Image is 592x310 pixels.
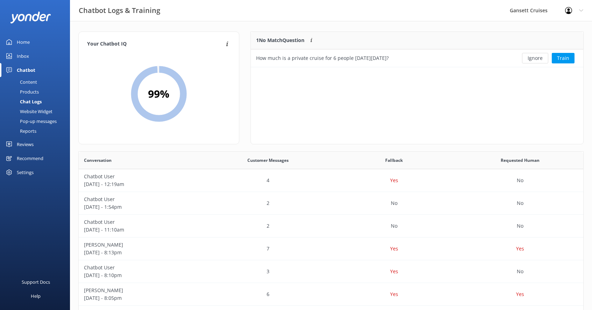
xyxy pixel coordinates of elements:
[84,264,200,271] p: Chatbot User
[17,49,29,63] div: Inbox
[84,157,112,164] span: Conversation
[84,195,200,203] p: Chatbot User
[4,97,42,106] div: Chat Logs
[79,192,583,215] div: row
[4,106,52,116] div: Website Widget
[79,260,583,283] div: row
[4,87,39,97] div: Products
[31,289,41,303] div: Help
[84,241,200,249] p: [PERSON_NAME]
[391,222,397,230] p: No
[84,203,200,211] p: [DATE] - 1:54pm
[84,173,200,180] p: Chatbot User
[4,106,70,116] a: Website Widget
[390,177,398,184] p: Yes
[4,126,70,136] a: Reports
[251,49,583,67] div: grid
[4,116,57,126] div: Pop-up messages
[84,249,200,256] p: [DATE] - 8:13pm
[267,290,269,298] p: 6
[522,53,548,63] button: Ignore
[267,177,269,184] p: 4
[4,77,70,87] a: Content
[22,275,50,289] div: Support Docs
[516,290,524,298] p: Yes
[256,36,304,44] p: 1 No Match Question
[4,87,70,97] a: Products
[17,151,43,165] div: Recommend
[516,245,524,253] p: Yes
[17,165,34,179] div: Settings
[501,157,540,164] span: Requested Human
[251,49,583,67] div: row
[390,268,398,275] p: Yes
[267,222,269,230] p: 2
[87,40,224,48] h4: Your Chatbot IQ
[552,53,575,63] button: Train
[247,157,289,164] span: Customer Messages
[4,116,70,126] a: Pop-up messages
[4,77,37,87] div: Content
[517,222,523,230] p: No
[267,245,269,253] p: 7
[148,85,169,102] h2: 99 %
[385,157,403,164] span: Fallback
[17,137,34,151] div: Reviews
[84,271,200,279] p: [DATE] - 8:10pm
[84,294,200,302] p: [DATE] - 8:05pm
[84,287,200,294] p: [PERSON_NAME]
[267,199,269,207] p: 2
[390,290,398,298] p: Yes
[4,126,36,136] div: Reports
[17,63,35,77] div: Chatbot
[391,199,397,207] p: No
[267,268,269,275] p: 3
[84,218,200,226] p: Chatbot User
[10,12,51,23] img: yonder-white-logo.png
[17,35,30,49] div: Home
[79,5,160,16] h3: Chatbot Logs & Training
[517,177,523,184] p: No
[517,199,523,207] p: No
[79,283,583,306] div: row
[79,169,583,192] div: row
[390,245,398,253] p: Yes
[517,268,523,275] p: No
[79,237,583,260] div: row
[256,54,389,62] div: How much is a private cruise for 6 people [DATE][DATE]?
[84,180,200,188] p: [DATE] - 12:19am
[79,215,583,237] div: row
[84,226,200,234] p: [DATE] - 11:10am
[4,97,70,106] a: Chat Logs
